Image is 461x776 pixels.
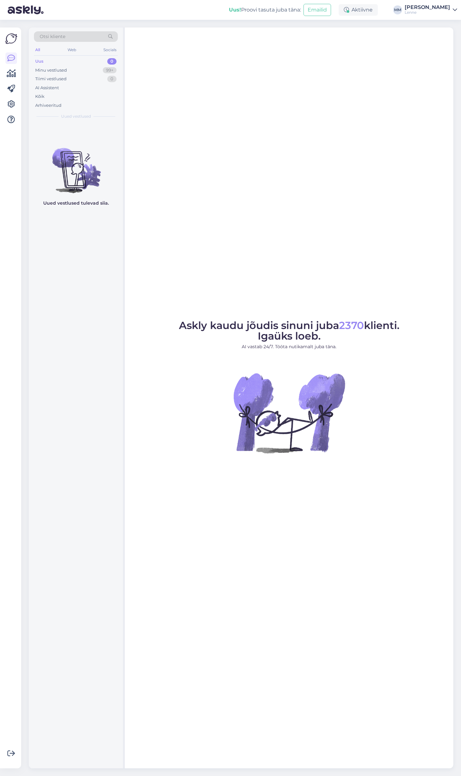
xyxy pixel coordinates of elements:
div: MM [393,5,402,14]
div: [PERSON_NAME] [405,5,450,10]
div: Minu vestlused [35,67,67,74]
div: Uus [35,58,44,65]
div: All [34,46,41,54]
div: Kõik [35,93,44,100]
div: 0 [107,76,117,82]
span: Askly kaudu jõudis sinuni juba klienti. Igaüks loeb. [179,319,400,342]
a: [PERSON_NAME]Lenne [405,5,457,15]
span: 2370 [339,319,364,332]
b: Uus! [229,7,241,13]
span: Uued vestlused [61,114,91,119]
span: Otsi kliente [40,33,65,40]
div: Arhiveeritud [35,102,61,109]
p: AI vastab 24/7. Tööta nutikamalt juba täna. [179,343,400,350]
div: Aktiivne [339,4,378,16]
div: Proovi tasuta juba täna: [229,6,301,14]
p: Uued vestlused tulevad siia. [43,200,109,207]
div: AI Assistent [35,85,59,91]
img: No Chat active [231,355,347,470]
button: Emailid [303,4,331,16]
div: 99+ [103,67,117,74]
div: Tiimi vestlused [35,76,67,82]
div: Lenne [405,10,450,15]
img: No chats [29,137,123,194]
div: Socials [102,46,118,54]
div: 0 [107,58,117,65]
div: Web [66,46,77,54]
img: Askly Logo [5,33,17,45]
